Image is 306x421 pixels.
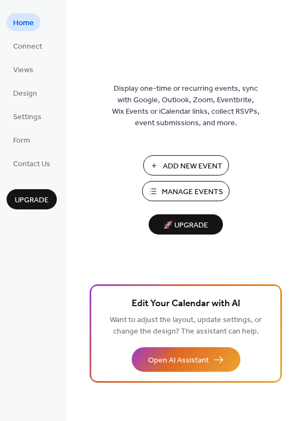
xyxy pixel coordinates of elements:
[7,131,37,149] a: Form
[7,107,48,125] a: Settings
[132,296,240,312] span: Edit Your Calendar with AI
[155,218,216,233] span: 🚀 Upgrade
[13,17,34,29] span: Home
[163,161,222,172] span: Add New Event
[112,83,260,129] span: Display one-time or recurring events, sync with Google, Outlook, Zoom, Eventbrite, Wix Events or ...
[148,355,209,366] span: Open AI Assistant
[15,195,49,206] span: Upgrade
[162,186,223,198] span: Manage Events
[7,60,40,78] a: Views
[7,189,57,209] button: Upgrade
[7,84,44,102] a: Design
[7,13,40,31] a: Home
[13,159,50,170] span: Contact Us
[13,88,37,100] span: Design
[143,155,229,176] button: Add New Event
[142,181,229,201] button: Manage Events
[132,347,240,372] button: Open AI Assistant
[13,112,42,123] span: Settings
[13,65,33,76] span: Views
[7,37,49,55] a: Connect
[13,135,30,147] span: Form
[149,214,223,235] button: 🚀 Upgrade
[7,154,57,172] a: Contact Us
[13,41,42,52] span: Connect
[110,313,262,339] span: Want to adjust the layout, update settings, or change the design? The assistant can help.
